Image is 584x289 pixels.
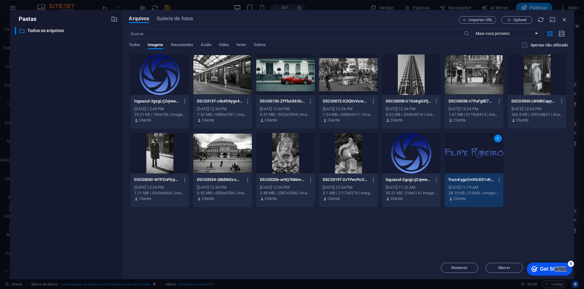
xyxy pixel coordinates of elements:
div: 6.32 MB | 3343x5014 | image/jpeg [386,112,437,117]
div: [DATE] 12:34 PM [134,185,185,190]
div: [DATE] 12:34 PM [511,106,563,112]
span: Upload [514,18,526,22]
div: 660.9 KB | 2551x3827 | image/jpeg [511,112,563,117]
p: DSC03058-U1GekgG3fjFD_yio8WMekA.jpg [386,98,431,104]
span: Remover [451,266,468,270]
p: Cliente [202,196,214,201]
span: Imagens [148,41,163,50]
p: DSC03324-QBd56SzoWF7Pv1tDl2d8pw.jpg [197,177,242,182]
p: DSC03206-wHQ7Mi6mq6V769Yzk53rrw.jpg [260,177,305,182]
span: Vídeo [219,41,229,50]
div: 1.21 MB | 3243x4864 | image/jpeg [134,190,185,196]
span: Vetor [236,41,246,50]
p: DSC03035-LWMKCapyTeo6heR0U0RfbQ.jpg [511,98,557,104]
div: 1.24 MB | 4286x2411 | image/jpeg [323,112,374,117]
div: [DATE] 12:34 PM [260,106,311,112]
div: ​ [15,27,16,35]
div: [DATE] 12:34 PM [260,185,311,190]
div: 28.19 KB | 215x36 | image/png [449,190,500,196]
div: 55.21 KB | 214x214 | image/png [386,190,437,196]
p: Cliente [265,196,277,201]
div: 3.88 MB | 2387x3580 | image/jpeg [260,190,311,196]
div: 29.21 KB | 196x196 | image/png [134,112,185,117]
p: logoazul-2gxgLrj2vjveekdlOCHXSA-fWooOMKm3PUenCZDlgrL3w.png [134,98,179,104]
button: Mover [486,263,523,273]
button: Remover [441,263,478,273]
p: Cliente [453,117,466,123]
span: Galeria de fotos [157,15,193,22]
div: [DATE] 12:34 PM [323,185,374,190]
p: DSC03072-02iQKvVuwdyIweFS1650zw.jpg [323,98,368,104]
p: DSC03157-c8sKh9ygx4k8D5TjjEX7JQ.jpg [197,98,242,104]
p: Cliente [139,117,152,123]
p: Cliente [202,117,214,123]
input: Buscar [129,29,463,39]
div: 1.47 MB | 5119x3413 | image/jpeg [449,112,500,117]
span: Outros [254,41,266,50]
span: Importar URL [469,18,493,22]
div: [DATE] 12:34 PM [323,106,374,112]
span: Arquivos [129,15,149,22]
div: [DATE] 11:19 AM [449,185,500,190]
div: [DATE] 12:34 PM [197,106,248,112]
i: Minimizar [549,16,556,23]
p: Cliente [139,196,152,201]
p: Cliente [390,117,403,123]
p: Cliente [327,196,340,201]
div: 3.1 MB | 2117x3176 | image/jpeg [323,190,374,196]
p: frazul-ygzOnVGrES1vKhhlcA3kBQ.png [449,177,494,182]
p: DSC03197-2vTPecPsOZY5MKjzTR14fA.jpg [323,177,368,182]
p: Cliente [327,117,340,123]
div: 7.52 MB | 5386x3591 | image/jpeg [197,112,248,117]
span: Áudio [201,41,211,50]
span: Mover [498,266,510,270]
i: Fechar [561,16,568,23]
p: Cliente [265,117,277,123]
span: Todos [129,41,140,50]
p: DSC03038-n7PuFg8E7s2FHvH9P4VrNg.jpg [449,98,494,104]
p: DSC03150-ZFFbzIkkRz3o4nlcOZBirg.jpg [260,98,305,104]
p: Todos os arquivos [27,27,106,34]
div: [DATE] 12:43 PM [134,106,185,112]
p: Exibe apenas arquivos que não estão em uso no website. Os arquivos adicionados durante esta sessã... [530,42,568,48]
button: Upload [501,16,532,24]
p: Cliente [390,196,403,201]
div: 8.37 MB | 5322x2994 | image/jpeg [260,112,311,117]
iframe: To enrich screen reader interactions, please activate Accessibility in Grammarly extension settings [522,259,575,278]
div: [DATE] 12:34 PM [386,106,437,112]
div: [DATE] 12:34 PM [197,185,248,190]
p: DSC03030-W7PZnPGpQ24BBOA8IUZ9Ww.jpg [134,177,179,182]
p: logoazul-2gxgLrj2vjveekdlOCHXSA.png [386,177,431,182]
div: [DATE] 11:22 AM [386,185,437,190]
p: Cliente [453,196,466,201]
div: 6.92 MB | 4554x3036 | image/jpeg [197,190,248,196]
div: [DATE] 12:34 PM [449,106,500,112]
i: Recarregar [537,16,544,23]
p: Pastas [15,15,36,23]
button: Importar URL [459,16,496,24]
i: Criar nova pasta [111,16,118,22]
p: Cliente [516,117,529,123]
span: Documentos [171,41,194,50]
div: 1 [494,135,502,142]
